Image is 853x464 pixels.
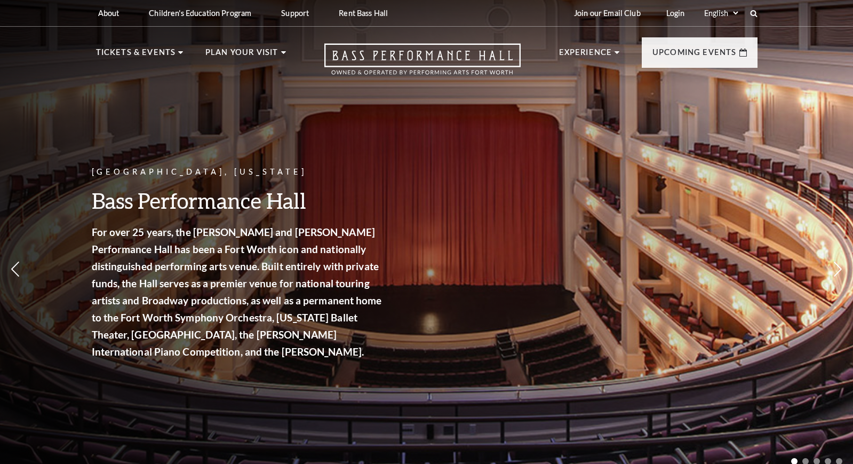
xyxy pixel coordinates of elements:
p: Children's Education Program [149,9,251,18]
p: Support [281,9,309,18]
p: Experience [559,46,612,65]
p: Rent Bass Hall [339,9,388,18]
select: Select: [702,8,740,18]
p: About [98,9,119,18]
p: Tickets & Events [96,46,176,65]
p: Upcoming Events [652,46,737,65]
strong: For over 25 years, the [PERSON_NAME] and [PERSON_NAME] Performance Hall has been a Fort Worth ico... [92,226,382,358]
p: Plan Your Visit [205,46,278,65]
h3: Bass Performance Hall [92,187,385,214]
p: [GEOGRAPHIC_DATA], [US_STATE] [92,166,385,179]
